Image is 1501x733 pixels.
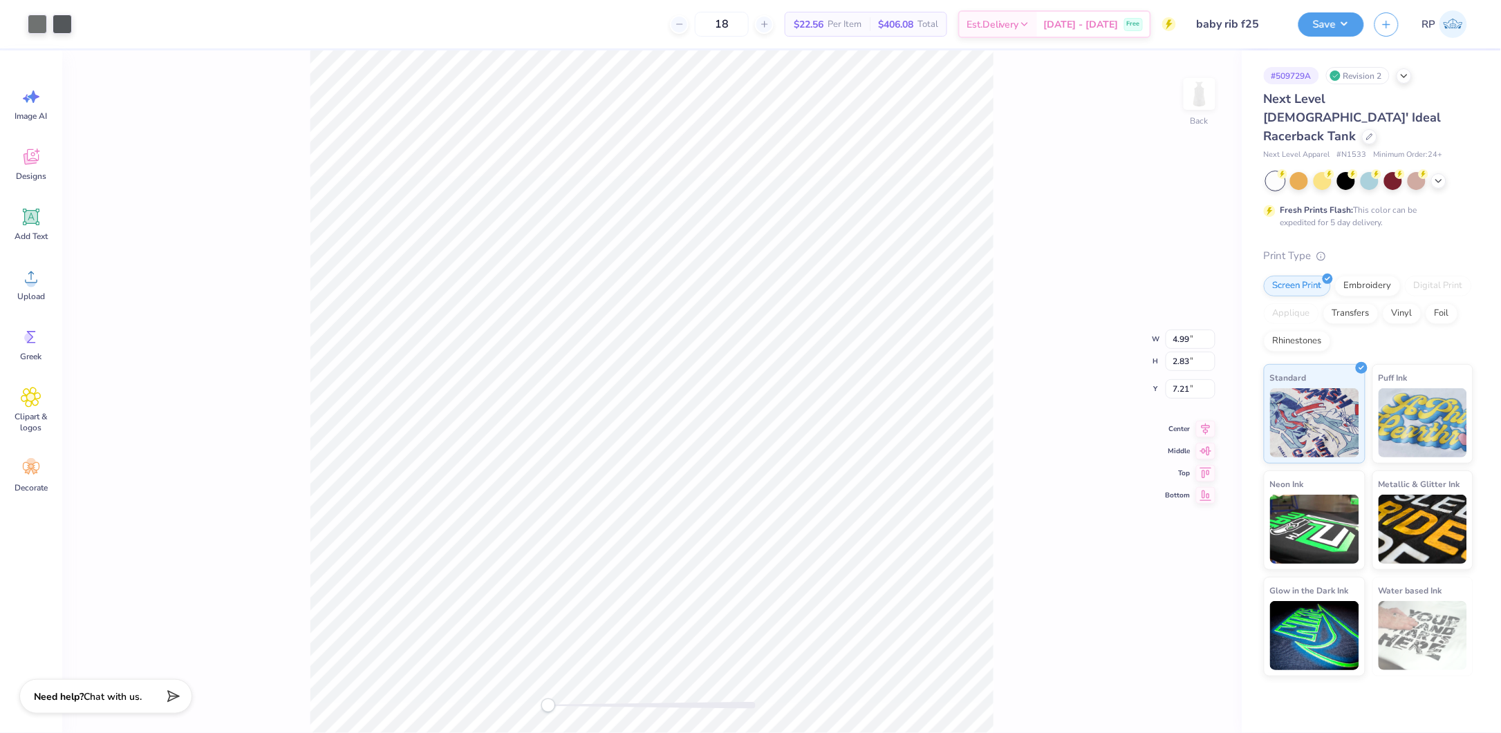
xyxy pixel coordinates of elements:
[1270,601,1359,670] img: Glow in the Dark Ink
[695,12,749,37] input: – –
[1264,67,1319,84] div: # 509729A
[34,690,84,703] strong: Need help?
[1264,303,1319,324] div: Applique
[794,17,823,32] span: $22.56
[967,17,1019,32] span: Est. Delivery
[828,17,861,32] span: Per Item
[8,411,54,433] span: Clipart & logos
[1270,477,1304,491] span: Neon Ink
[21,351,42,362] span: Greek
[1379,370,1408,385] span: Puff Ink
[1264,276,1331,296] div: Screen Print
[1264,91,1442,144] span: Next Level [DEMOGRAPHIC_DATA]' Ideal Racerback Tank
[1270,583,1349,598] span: Glow in the Dark Ink
[1270,370,1307,385] span: Standard
[1264,149,1330,161] span: Next Level Apparel
[15,231,48,242] span: Add Text
[1127,19,1140,29] span: Free
[1383,303,1421,324] div: Vinyl
[1326,67,1390,84] div: Revision 2
[1280,204,1354,216] strong: Fresh Prints Flash:
[1166,446,1191,457] span: Middle
[1337,149,1367,161] span: # N1533
[1335,276,1401,296] div: Embroidery
[917,17,938,32] span: Total
[1270,495,1359,564] img: Neon Ink
[1166,468,1191,479] span: Top
[1405,276,1472,296] div: Digital Print
[1166,423,1191,435] span: Center
[1379,495,1468,564] img: Metallic & Glitter Ink
[1379,388,1468,457] img: Puff Ink
[1191,115,1209,127] div: Back
[1379,583,1442,598] span: Water based Ink
[1044,17,1119,32] span: [DATE] - [DATE]
[1422,17,1436,32] span: RP
[1264,248,1473,264] div: Print Type
[1374,149,1443,161] span: Minimum Order: 24 +
[878,17,913,32] span: $406.08
[16,171,46,182] span: Designs
[1280,204,1451,229] div: This color can be expedited for 5 day delivery.
[1186,80,1213,108] img: Back
[1298,12,1364,37] button: Save
[1379,601,1468,670] img: Water based Ink
[1439,10,1467,38] img: Rose Pineda
[84,690,142,703] span: Chat with us.
[541,698,555,712] div: Accessibility label
[15,482,48,493] span: Decorate
[1379,477,1460,491] span: Metallic & Glitter Ink
[1416,10,1473,38] a: RP
[1270,388,1359,457] img: Standard
[15,111,48,122] span: Image AI
[1264,331,1331,352] div: Rhinestones
[1426,303,1458,324] div: Foil
[1186,10,1288,38] input: Untitled Design
[1323,303,1379,324] div: Transfers
[1166,490,1191,501] span: Bottom
[17,291,45,302] span: Upload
